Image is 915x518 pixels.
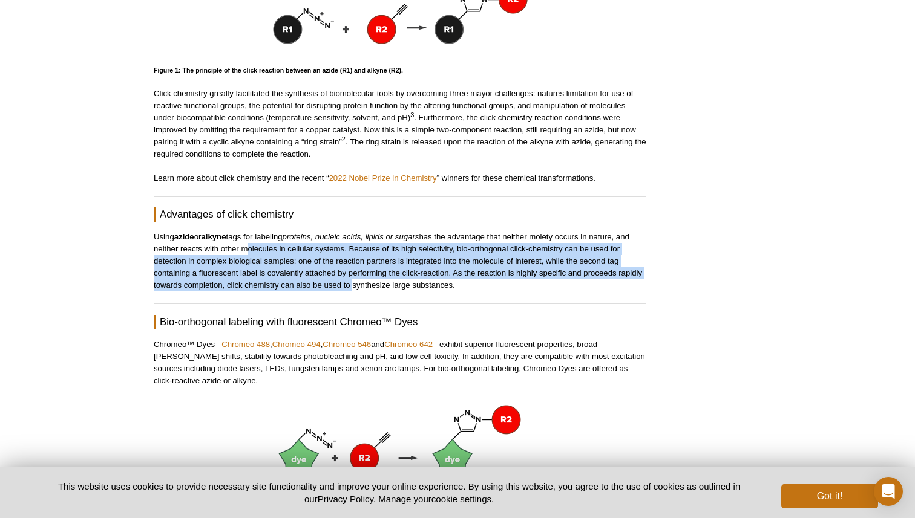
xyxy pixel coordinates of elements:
strong: alkyne [201,232,226,241]
p: This website uses cookies to provide necessary site functionality and improve your online experie... [37,480,761,505]
sup: 3 [410,111,414,118]
a: 2022 Nobel Prize in Chemistry [329,173,437,183]
em: proteins, nucleic acids, lipids or sugars [283,232,419,241]
strong: Figure 1: The principle of the click reaction between an azide (R1) and alkyne (R2). [154,66,403,74]
p: Click chemistry greatly facilitated the synthesis of biomolecular tools by overcoming three mayor... [154,88,646,160]
a: Chromeo 546 [323,340,371,349]
h3: Advantages of click chemistry [154,207,646,222]
a: Chromeo 488 [221,340,270,349]
h3: Bio-orthogonal labeling with fluorescent Chromeo™ Dyes [154,315,646,329]
p: Learn more about click chemistry and the recent “ ” winners for these chemical transformations. [154,172,646,184]
p: Using or tags for labeling has the advantage that neither moiety occurs in nature, and neither re... [154,231,646,291]
a: Privacy Policy [318,494,373,504]
a: Chromeo 642 [384,340,433,349]
img: Figure 2: Click labeling with Chromeo Dye azides [264,398,536,489]
a: Chromeo 494 [272,340,321,349]
p: Chromeo™ Dyes – , , and – exhibit superior fluorescent properties, broad [PERSON_NAME] shifts, st... [154,338,646,387]
div: Open Intercom Messenger [874,477,903,506]
sup: 2 [342,135,346,143]
strong: azide [174,232,194,241]
button: cookie settings [431,494,491,504]
button: Got it! [781,484,878,508]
